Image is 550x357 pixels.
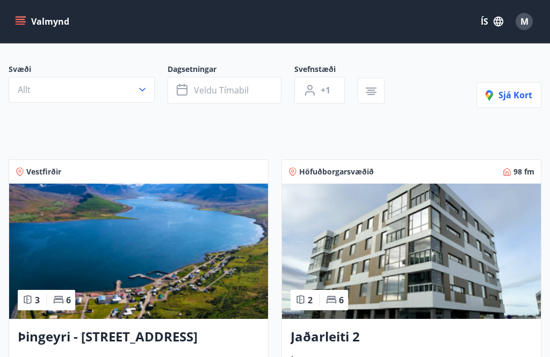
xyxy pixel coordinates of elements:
[35,294,40,306] span: 3
[294,77,345,104] button: +1
[13,12,74,31] button: menu
[168,64,294,77] span: Dagsetningar
[511,9,537,34] button: M
[321,84,330,96] span: +1
[339,294,344,306] span: 6
[9,184,268,319] img: Paella dish
[18,327,259,347] h3: Þingeyri - [STREET_ADDRESS]
[486,89,532,101] span: Sjá kort
[475,12,509,31] button: ÍS
[282,184,541,319] img: Paella dish
[294,64,358,77] span: Svefnstæði
[194,84,249,96] span: Veldu tímabil
[66,294,71,306] span: 6
[26,166,61,177] span: Vestfirðir
[291,327,532,347] h3: Jaðarleiti 2
[9,77,155,103] button: Allt
[308,294,313,306] span: 2
[299,166,374,177] span: Höfuðborgarsvæðið
[476,82,541,108] button: Sjá kort
[18,84,31,96] span: Allt
[9,64,168,77] span: Svæði
[520,16,529,27] span: M
[513,166,534,177] span: 98 fm
[168,77,281,104] button: Veldu tímabil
